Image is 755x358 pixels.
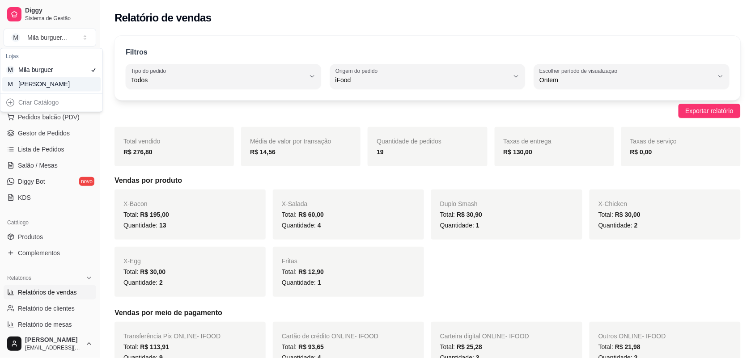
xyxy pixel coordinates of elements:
strong: R$ 130,00 [504,148,533,156]
h5: Vendas por produto [115,175,741,186]
span: Total: [282,343,324,350]
span: Quantidade: [123,222,166,229]
span: Relatórios [7,274,31,282]
span: Duplo Smash [440,200,478,207]
span: Total: [598,343,640,350]
span: Exportar relatório [686,106,734,116]
span: Pedidos balcão (PDV) [18,113,80,122]
strong: R$ 0,00 [630,148,652,156]
span: Total: [282,211,324,218]
strong: R$ 14,56 [250,148,276,156]
h2: Relatório de vendas [115,11,212,25]
div: Mila burguer [18,66,59,75]
span: [PERSON_NAME] [25,336,82,344]
span: Total: [598,211,640,218]
span: Taxas de entrega [504,138,551,145]
span: Quantidade: [123,279,163,286]
a: KDS [4,190,96,205]
span: Quantidade de pedidos [377,138,441,145]
span: M [11,33,20,42]
a: Relatório de clientes [4,301,96,316]
span: Total: [123,343,169,350]
span: 2 [634,222,638,229]
span: Total: [123,268,165,275]
button: [PERSON_NAME][EMAIL_ADDRESS][DOMAIN_NAME] [4,333,96,354]
span: Ontem [539,76,713,84]
a: Relatório de mesas [4,317,96,332]
span: Relatórios de vendas [18,288,77,297]
span: Salão / Mesas [18,161,58,170]
span: Diggy [25,7,93,15]
span: Quantidade: [282,222,321,229]
a: Lista de Pedidos [4,142,96,156]
span: R$ 25,28 [457,343,482,350]
span: M [6,66,15,75]
span: M [6,80,15,89]
span: Total vendido [123,138,161,145]
div: Mila burguer ... [27,33,67,42]
span: Carteira digital ONLINE - IFOOD [440,333,529,340]
span: Outros ONLINE - IFOOD [598,333,666,340]
span: R$ 60,00 [298,211,324,218]
label: Origem do pedido [335,67,381,75]
span: Quantidade: [440,222,479,229]
h5: Vendas por meio de pagamento [115,307,741,318]
span: R$ 195,00 [140,211,169,218]
a: Salão / Mesas [4,158,96,173]
span: R$ 30,90 [457,211,482,218]
span: Diggy Bot [18,177,45,186]
a: DiggySistema de Gestão [4,4,96,25]
label: Escolher período de visualização [539,67,620,75]
span: X-Chicken [598,200,628,207]
span: iFood [335,76,509,84]
div: Suggestions [0,94,102,112]
div: [PERSON_NAME] [18,80,59,89]
span: 2 [159,279,163,286]
button: Tipo do pedidoTodos [126,64,321,89]
span: R$ 30,00 [615,211,640,218]
div: Lojas [2,51,101,63]
button: Escolher período de visualizaçãoOntem [534,64,730,89]
div: Suggestions [0,49,102,93]
span: 1 [318,279,321,286]
span: X-Bacon [123,200,148,207]
a: Diggy Botnovo [4,174,96,189]
span: Relatório de mesas [18,320,72,329]
span: Gestor de Pedidos [18,129,70,138]
button: Select a team [4,29,96,46]
span: X-Egg [123,257,141,265]
span: KDS [18,193,31,202]
a: Produtos [4,230,96,244]
label: Tipo do pedido [131,67,169,75]
span: Lista de Pedidos [18,145,64,154]
span: R$ 30,00 [140,268,165,275]
p: Filtros [126,47,148,58]
span: Relatório de clientes [18,304,75,313]
span: Cartão de crédito ONLINE - IFOOD [282,333,378,340]
span: R$ 113,91 [140,343,169,350]
span: R$ 93,65 [298,343,324,350]
span: Sistema de Gestão [25,15,93,22]
span: Total: [123,211,169,218]
span: Quantidade: [598,222,638,229]
span: Transferência Pix ONLINE - IFOOD [123,333,221,340]
span: 1 [476,222,479,229]
button: Exportar relatório [679,104,741,118]
a: Relatórios de vendas [4,285,96,299]
div: Catálogo [4,215,96,230]
strong: 19 [377,148,384,156]
span: R$ 21,98 [615,343,640,350]
strong: R$ 276,80 [123,148,153,156]
span: [EMAIL_ADDRESS][DOMAIN_NAME] [25,344,82,351]
span: Produtos [18,232,43,241]
span: Média de valor por transação [250,138,331,145]
span: Total: [440,343,482,350]
a: Gestor de Pedidos [4,126,96,140]
span: Quantidade: [282,279,321,286]
span: Todos [131,76,305,84]
span: Taxas de serviço [630,138,677,145]
span: R$ 12,90 [298,268,324,275]
button: Origem do pedidoiFood [330,64,526,89]
span: Complementos [18,248,60,257]
span: Total: [282,268,324,275]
